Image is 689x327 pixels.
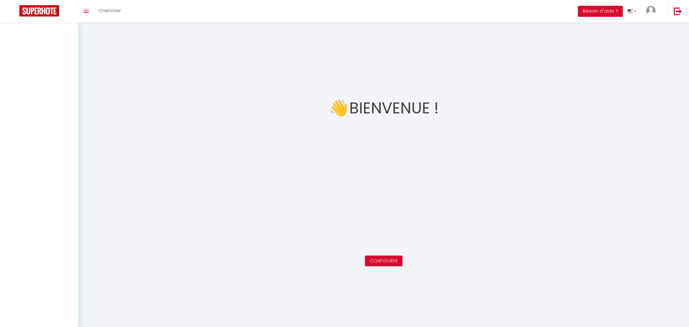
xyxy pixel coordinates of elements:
img: Super Booking [19,5,59,16]
span: Chercher [99,7,121,14]
h1: Bienvenue ! [349,89,439,128]
a: Configurer [370,258,398,264]
img: logout [674,7,682,15]
button: Configurer [365,256,402,267]
img: ... [646,6,656,16]
button: Besoin d'aide ? [578,6,623,17]
iframe: welcome-outil.mov [280,128,487,244]
span: 👋 [329,96,348,120]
